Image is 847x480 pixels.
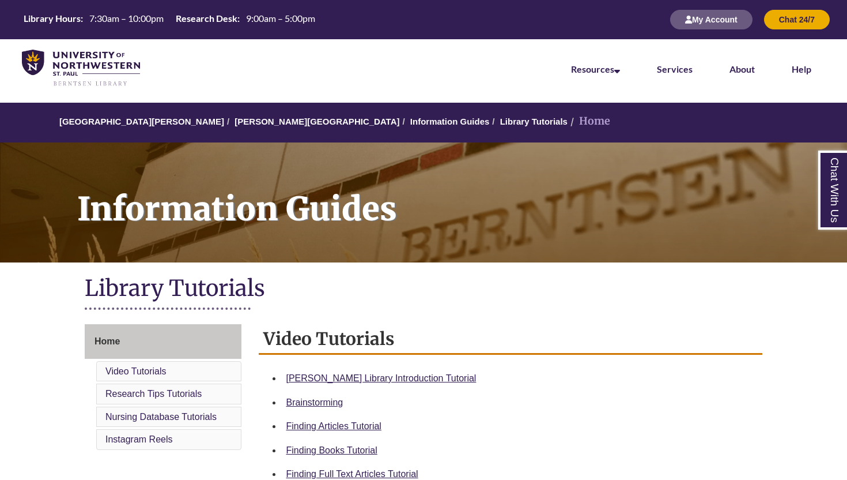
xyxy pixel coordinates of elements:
[764,10,830,29] button: Chat 24/7
[65,142,847,247] h1: Information Guides
[171,12,241,25] th: Research Desk:
[22,50,140,87] img: UNWSP Library Logo
[500,117,568,126] a: Library Tutorials
[85,324,241,359] a: Home
[235,117,399,126] a: [PERSON_NAME][GEOGRAPHIC_DATA]
[792,63,811,74] a: Help
[105,389,202,399] a: Research Tips Tutorials
[670,14,753,24] a: My Account
[19,12,320,28] a: Hours Today
[670,10,753,29] button: My Account
[85,274,762,305] h1: Library Tutorials
[246,13,315,24] span: 9:00am – 5:00pm
[286,421,381,431] a: Finding Articles Tutorial
[286,373,477,383] a: [PERSON_NAME] Library Introduction Tutorial
[259,324,763,355] h2: Video Tutorials
[286,397,343,407] a: Brainstorming
[286,469,418,479] a: Finding Full Text Articles Tutorial
[105,434,173,444] a: Instagram Reels
[729,63,755,74] a: About
[59,117,224,126] a: [GEOGRAPHIC_DATA][PERSON_NAME]
[764,14,830,24] a: Chat 24/7
[94,336,120,346] span: Home
[286,445,377,455] a: Finding Books Tutorial
[657,63,693,74] a: Services
[105,366,167,376] a: Video Tutorials
[410,117,490,126] a: Information Guides
[571,63,620,74] a: Resources
[89,13,164,24] span: 7:30am – 10:00pm
[105,412,217,422] a: Nursing Database Tutorials
[19,12,85,25] th: Library Hours:
[85,324,241,452] div: Guide Page Menu
[568,113,610,130] li: Home
[19,12,320,27] table: Hours Today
